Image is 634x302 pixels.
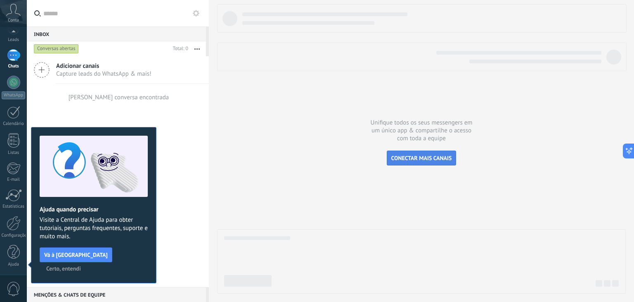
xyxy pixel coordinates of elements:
div: Estatísticas [2,204,26,209]
div: Listas [2,150,26,156]
h2: Ajuda quando precisar [40,206,148,213]
div: WhatsApp [2,91,25,99]
span: Conta [8,18,19,23]
span: Adicionar canais [56,62,151,70]
div: Configurações [2,233,26,238]
div: Calendário [2,121,26,127]
div: [PERSON_NAME] conversa encontrada [69,93,169,101]
span: CONECTAR MAIS CANAIS [391,154,452,162]
div: Total: 0 [170,45,188,53]
span: Vá à [GEOGRAPHIC_DATA] [44,252,108,258]
div: Inbox [27,26,206,41]
span: Visite a Central de Ajuda para obter tutoriais, perguntas frequentes, suporte e muito mais. [40,216,148,241]
div: Leads [2,37,26,43]
span: Capture leads do WhatsApp & mais! [56,70,151,78]
div: E-mail [2,177,26,182]
button: Vá à [GEOGRAPHIC_DATA] [40,247,112,262]
div: Chats [2,64,26,69]
button: Certo, entendi [43,262,85,275]
span: Certo, entendi [46,266,81,271]
div: Ajuda [2,262,26,267]
div: Conversas abertas [34,44,79,54]
div: Menções & Chats de equipe [27,287,206,302]
button: CONECTAR MAIS CANAIS [387,151,457,165]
